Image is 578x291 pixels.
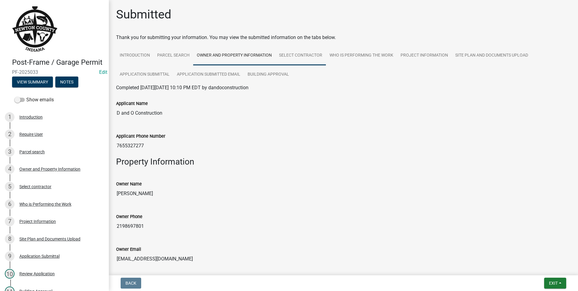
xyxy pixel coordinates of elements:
div: Application Submittal [19,254,60,258]
span: Completed [DATE][DATE] 10:10 PM EDT by dandoconstruction [116,85,248,90]
div: 9 [5,251,15,261]
div: Introduction [19,115,43,119]
div: 5 [5,182,15,191]
h1: Submitted [116,7,171,22]
a: Building Approval [244,65,293,84]
label: Owner Name [116,182,142,186]
label: Owner Phone [116,215,142,219]
label: Applicant Phone Number [116,134,165,139]
div: Select contractor [19,185,51,189]
a: Who is Performing the Work [326,46,397,65]
img: Newton County, Indiana [12,6,57,52]
button: Notes [55,77,78,87]
div: Review Application [19,272,55,276]
h4: Post-Frame / Garage Permit [12,58,104,67]
label: Applicant Name [116,102,148,106]
div: 6 [5,199,15,209]
div: 4 [5,164,15,174]
div: Site Plan and Documents Upload [19,237,80,241]
div: Who is Performing the Work [19,202,71,206]
a: Parcel search [154,46,193,65]
button: View Summary [12,77,53,87]
h3: Property Information [116,157,571,167]
div: Parcel search [19,150,45,154]
div: 3 [5,147,15,157]
a: Edit [99,69,107,75]
div: Project Information [19,219,56,224]
label: Show emails [15,96,54,103]
span: Back [125,281,136,286]
div: Thank you for submitting your information. You may view the submitted information on the tabs below. [116,34,571,41]
wm-modal-confirm: Summary [12,80,53,85]
a: Project Information [397,46,452,65]
a: Owner and Property Information [193,46,275,65]
div: Owner and Property Information [19,167,80,171]
div: 1 [5,112,15,122]
label: Owner Email [116,247,141,252]
a: Site Plan and Documents Upload [452,46,532,65]
a: Select contractor [275,46,326,65]
div: 7 [5,217,15,226]
div: 2 [5,129,15,139]
wm-modal-confirm: Notes [55,80,78,85]
wm-modal-confirm: Edit Application Number [99,69,107,75]
button: Back [121,278,141,289]
div: 10 [5,269,15,279]
div: Require User [19,132,43,136]
a: Introduction [116,46,154,65]
span: PF-2025033 [12,69,97,75]
a: Application Submittal [116,65,173,84]
span: Exit [549,281,558,286]
button: Exit [544,278,566,289]
div: 8 [5,234,15,244]
a: Application Submitted Email [173,65,244,84]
